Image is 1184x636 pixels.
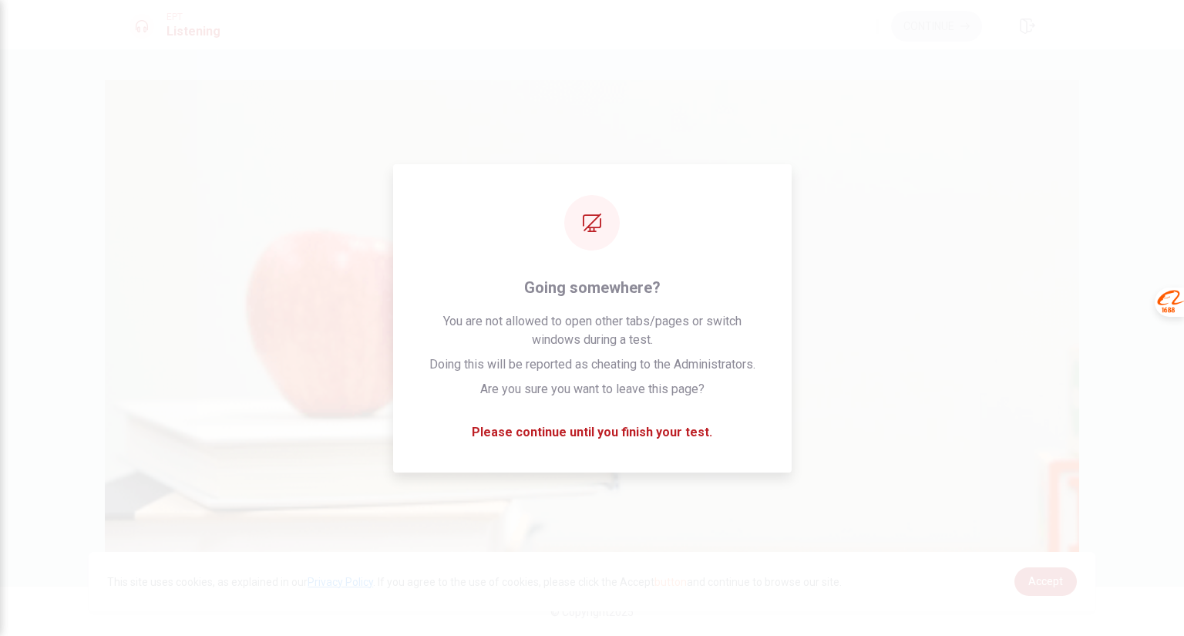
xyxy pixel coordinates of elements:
span: © Copyright 2025 [550,606,634,618]
xt-mark: button [654,576,687,588]
span: EPT [166,12,220,22]
a: Privacy Policy [308,576,373,588]
img: Buying Concert Tickets [105,80,1079,556]
a: dismiss cookie message [1014,567,1077,596]
div: cookieconsent [89,552,1095,611]
span: This site uses cookies, as explained in our . If you agree to the use of cookies, please click th... [107,576,842,588]
h1: Listening [166,22,220,41]
span: Accept [1028,575,1063,587]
